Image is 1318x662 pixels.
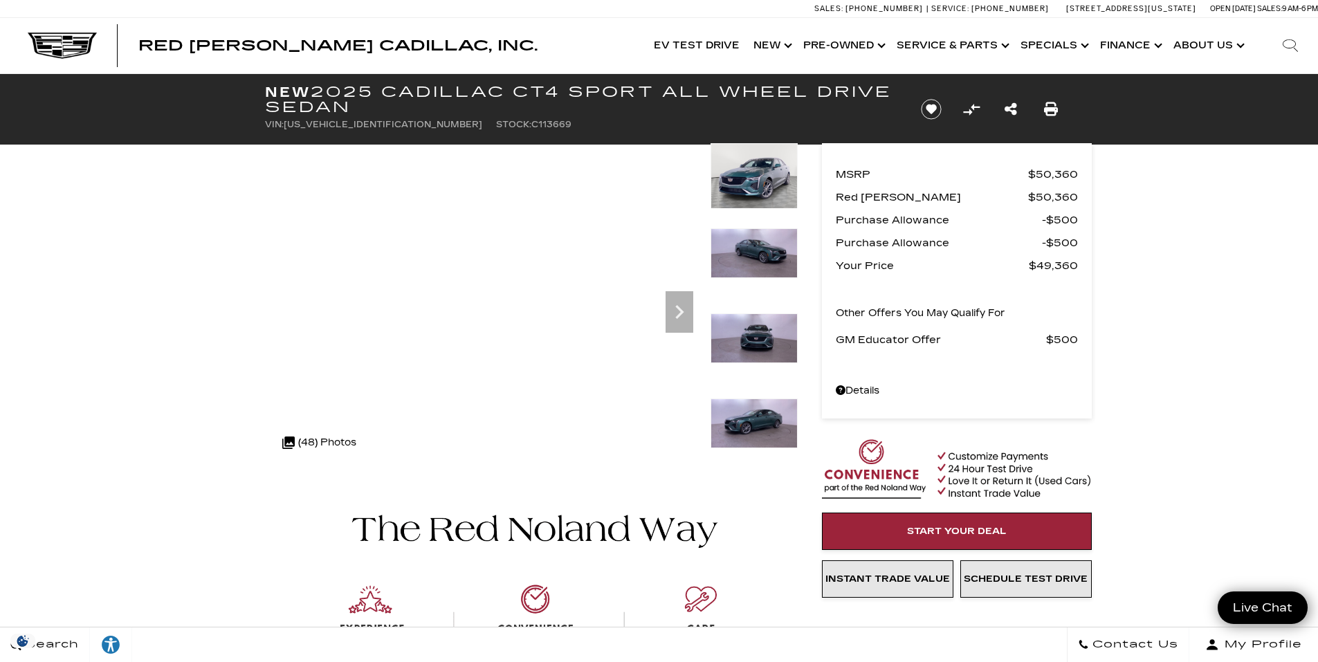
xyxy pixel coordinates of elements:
[28,33,97,59] img: Cadillac Dark Logo with Cadillac White Text
[1219,635,1302,654] span: My Profile
[814,4,843,13] span: Sales:
[836,187,1028,207] span: Red [PERSON_NAME]
[1005,100,1017,119] a: Share this New 2025 Cadillac CT4 Sport All Wheel Drive Sedan
[265,143,700,470] iframe: Interactive Walkaround/Photo gallery of the vehicle/product
[496,120,531,129] span: Stock:
[647,18,747,73] a: EV Test Drive
[1042,210,1078,230] span: $500
[1189,627,1318,662] button: Open user profile menu
[747,18,796,73] a: New
[1166,18,1249,73] a: About Us
[836,210,1042,230] span: Purchase Allowance
[931,4,969,13] span: Service:
[890,18,1014,73] a: Service & Parts
[90,634,131,655] div: Explore your accessibility options
[275,426,363,459] div: (48) Photos
[964,573,1088,585] span: Schedule Test Drive
[1210,4,1256,13] span: Open [DATE]
[138,37,538,54] span: Red [PERSON_NAME] Cadillac, Inc.
[836,304,1005,323] p: Other Offers You May Qualify For
[836,330,1078,349] a: GM Educator Offer $500
[666,291,693,333] div: Next
[90,627,132,662] a: Explore your accessibility options
[836,233,1042,252] span: Purchase Allowance
[284,120,482,129] span: [US_VEHICLE_IDENTIFICATION_NUMBER]
[1042,233,1078,252] span: $500
[1093,18,1166,73] a: Finance
[825,573,950,585] span: Instant Trade Value
[836,210,1078,230] a: Purchase Allowance $500
[836,165,1028,184] span: MSRP
[836,256,1078,275] a: Your Price $49,360
[1046,330,1078,349] span: $500
[21,635,79,654] span: Search
[1089,635,1178,654] span: Contact Us
[836,233,1078,252] a: Purchase Allowance $500
[711,228,798,278] img: New 2025 Typhoon Metallic Cadillac Sport image 2
[814,5,926,12] a: Sales: [PHONE_NUMBER]
[711,313,798,363] img: New 2025 Typhoon Metallic Cadillac Sport image 3
[822,560,953,598] a: Instant Trade Value
[265,120,284,129] span: VIN:
[836,330,1046,349] span: GM Educator Offer
[1066,4,1196,13] a: [STREET_ADDRESS][US_STATE]
[1257,4,1282,13] span: Sales:
[961,99,982,120] button: Compare Vehicle
[1028,165,1078,184] span: $50,360
[711,143,798,209] img: New 2025 Typhoon Metallic Cadillac Sport image 1
[960,560,1092,598] a: Schedule Test Drive
[1014,18,1093,73] a: Specials
[265,84,898,115] h1: 2025 Cadillac CT4 Sport All Wheel Drive Sedan
[1028,187,1078,207] span: $50,360
[1044,100,1058,119] a: Print this New 2025 Cadillac CT4 Sport All Wheel Drive Sedan
[1226,600,1299,616] span: Live Chat
[7,634,39,648] img: Opt-Out Icon
[907,526,1007,537] span: Start Your Deal
[796,18,890,73] a: Pre-Owned
[1029,256,1078,275] span: $49,360
[1263,18,1318,73] div: Search
[1282,4,1318,13] span: 9 AM-6 PM
[836,256,1029,275] span: Your Price
[1067,627,1189,662] a: Contact Us
[836,187,1078,207] a: Red [PERSON_NAME] $50,360
[531,120,571,129] span: C113669
[265,84,311,100] strong: New
[971,4,1049,13] span: [PHONE_NUMBER]
[7,634,39,648] section: Click to Open Cookie Consent Modal
[836,381,1078,401] a: Details
[916,98,946,120] button: Save vehicle
[836,165,1078,184] a: MSRP $50,360
[845,4,923,13] span: [PHONE_NUMBER]
[1218,591,1308,624] a: Live Chat
[926,5,1052,12] a: Service: [PHONE_NUMBER]
[822,513,1092,550] a: Start Your Deal
[711,398,798,448] img: New 2025 Typhoon Metallic Cadillac Sport image 4
[138,39,538,53] a: Red [PERSON_NAME] Cadillac, Inc.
